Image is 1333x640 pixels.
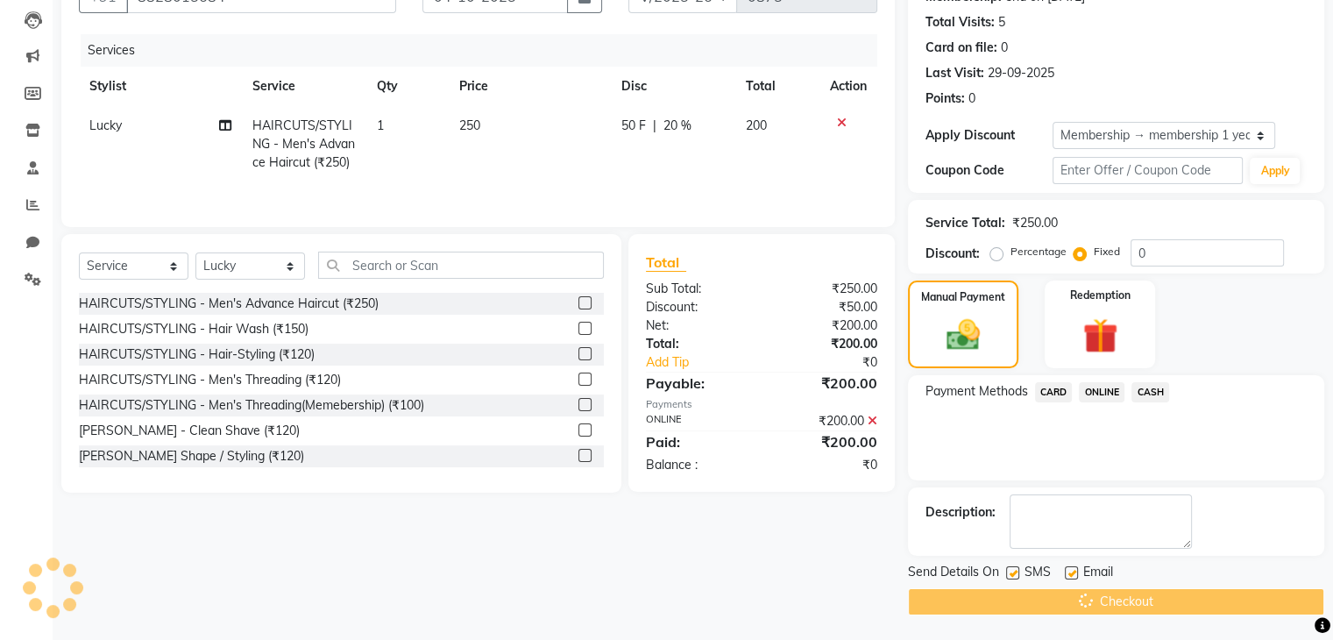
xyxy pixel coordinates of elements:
span: CASH [1131,382,1169,402]
div: [PERSON_NAME] - Clean Shave (₹120) [79,422,300,440]
div: Net: [633,316,762,335]
span: Payment Methods [925,382,1028,401]
span: SMS [1025,563,1051,585]
th: Total [735,67,819,106]
th: Stylist [79,67,242,106]
span: HAIRCUTS/STYLING - Men's Advance Haircut (₹250) [252,117,355,170]
div: ₹250.00 [1012,214,1058,232]
th: Qty [366,67,449,106]
img: _cash.svg [936,316,990,354]
div: ₹200.00 [762,335,890,353]
span: ONLINE [1079,382,1124,402]
label: Percentage [1010,244,1067,260]
div: Service Total: [925,214,1005,232]
label: Redemption [1070,288,1131,303]
span: 200 [746,117,767,133]
div: 5 [998,13,1005,32]
div: ₹250.00 [762,280,890,298]
div: Card on file: [925,39,997,57]
span: 250 [459,117,480,133]
span: 50 F [621,117,646,135]
div: Sub Total: [633,280,762,298]
span: 20 % [663,117,691,135]
div: 0 [968,89,975,108]
th: Disc [611,67,735,106]
input: Enter Offer / Coupon Code [1053,157,1244,184]
div: Last Visit: [925,64,984,82]
label: Manual Payment [921,289,1005,305]
th: Action [819,67,877,106]
div: 0 [1001,39,1008,57]
div: ₹200.00 [762,412,890,430]
div: Payable: [633,373,762,394]
div: HAIRCUTS/STYLING - Men's Advance Haircut (₹250) [79,295,379,313]
label: Fixed [1094,244,1120,260]
div: ONLINE [633,412,762,430]
div: HAIRCUTS/STYLING - Men's Threading (₹120) [79,371,341,389]
span: 1 [377,117,384,133]
div: Balance : [633,456,762,474]
button: Apply [1250,158,1300,184]
div: Points: [925,89,965,108]
div: Services [81,34,890,67]
img: _gift.svg [1072,314,1129,358]
div: HAIRCUTS/STYLING - Men's Threading(Memebership) (₹100) [79,396,424,415]
div: Paid: [633,431,762,452]
div: ₹200.00 [762,431,890,452]
div: Discount: [633,298,762,316]
div: Payments [646,397,877,412]
div: Total Visits: [925,13,995,32]
span: Send Details On [908,563,999,585]
div: Total: [633,335,762,353]
div: ₹0 [783,353,890,372]
span: | [653,117,656,135]
span: CARD [1035,382,1073,402]
span: Lucky [89,117,122,133]
div: Apply Discount [925,126,1053,145]
div: ₹200.00 [762,373,890,394]
div: Coupon Code [925,161,1053,180]
div: 29-09-2025 [988,64,1054,82]
input: Search or Scan [318,252,604,279]
div: [PERSON_NAME] Shape / Styling (₹120) [79,447,304,466]
div: ₹50.00 [762,298,890,316]
th: Service [242,67,366,106]
div: Description: [925,503,996,522]
div: Discount: [925,245,980,263]
th: Price [449,67,611,106]
div: HAIRCUTS/STYLING - Hair-Styling (₹120) [79,345,315,364]
div: ₹200.00 [762,316,890,335]
span: Email [1083,563,1113,585]
div: ₹0 [762,456,890,474]
span: Total [646,253,686,272]
div: HAIRCUTS/STYLING - Hair Wash (₹150) [79,320,308,338]
a: Add Tip [633,353,783,372]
